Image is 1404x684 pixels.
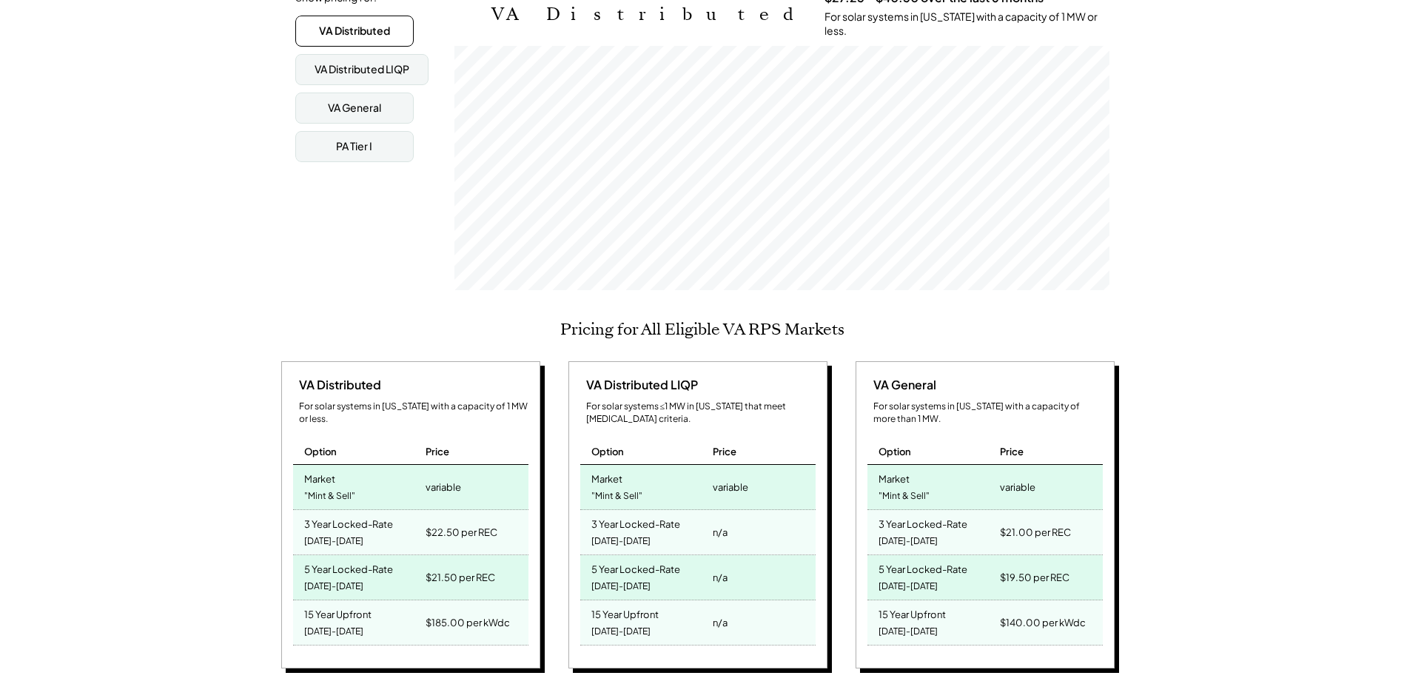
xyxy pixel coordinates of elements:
[293,377,381,393] div: VA Distributed
[879,469,910,486] div: Market
[713,445,736,458] div: Price
[426,612,510,633] div: $185.00 per kWdc
[879,577,938,597] div: [DATE]-[DATE]
[879,604,946,621] div: 15 Year Upfront
[713,477,748,497] div: variable
[591,559,680,576] div: 5 Year Locked-Rate
[591,532,651,551] div: [DATE]-[DATE]
[713,567,728,588] div: n/a
[867,377,936,393] div: VA General
[873,400,1103,426] div: For solar systems in [US_STATE] with a capacity of more than 1 MW.
[824,10,1109,38] div: For solar systems in [US_STATE] with a capacity of 1 MW or less.
[426,477,461,497] div: variable
[315,62,409,77] div: VA Distributed LIQP
[1000,612,1086,633] div: $140.00 per kWdc
[591,604,659,621] div: 15 Year Upfront
[879,622,938,642] div: [DATE]-[DATE]
[491,4,802,25] h2: VA Distributed
[591,445,624,458] div: Option
[304,559,393,576] div: 5 Year Locked-Rate
[591,514,680,531] div: 3 Year Locked-Rate
[1000,522,1071,543] div: $21.00 per REC
[336,139,372,154] div: PA Tier I
[591,577,651,597] div: [DATE]-[DATE]
[304,577,363,597] div: [DATE]-[DATE]
[426,567,495,588] div: $21.50 per REC
[426,522,497,543] div: $22.50 per REC
[1000,445,1024,458] div: Price
[304,604,372,621] div: 15 Year Upfront
[713,612,728,633] div: n/a
[1000,477,1035,497] div: variable
[304,469,335,486] div: Market
[1000,567,1069,588] div: $19.50 per REC
[879,532,938,551] div: [DATE]-[DATE]
[304,445,337,458] div: Option
[426,445,449,458] div: Price
[591,469,622,486] div: Market
[299,400,528,426] div: For solar systems in [US_STATE] with a capacity of 1 MW or less.
[328,101,381,115] div: VA General
[591,486,642,506] div: "Mint & Sell"
[879,486,930,506] div: "Mint & Sell"
[319,24,390,38] div: VA Distributed
[591,622,651,642] div: [DATE]-[DATE]
[304,532,363,551] div: [DATE]-[DATE]
[304,622,363,642] div: [DATE]-[DATE]
[304,514,393,531] div: 3 Year Locked-Rate
[586,400,816,426] div: For solar systems ≤1 MW in [US_STATE] that meet [MEDICAL_DATA] criteria.
[304,486,355,506] div: "Mint & Sell"
[713,522,728,543] div: n/a
[879,559,967,576] div: 5 Year Locked-Rate
[560,320,844,339] h2: Pricing for All Eligible VA RPS Markets
[879,514,967,531] div: 3 Year Locked-Rate
[580,377,698,393] div: VA Distributed LIQP
[879,445,911,458] div: Option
